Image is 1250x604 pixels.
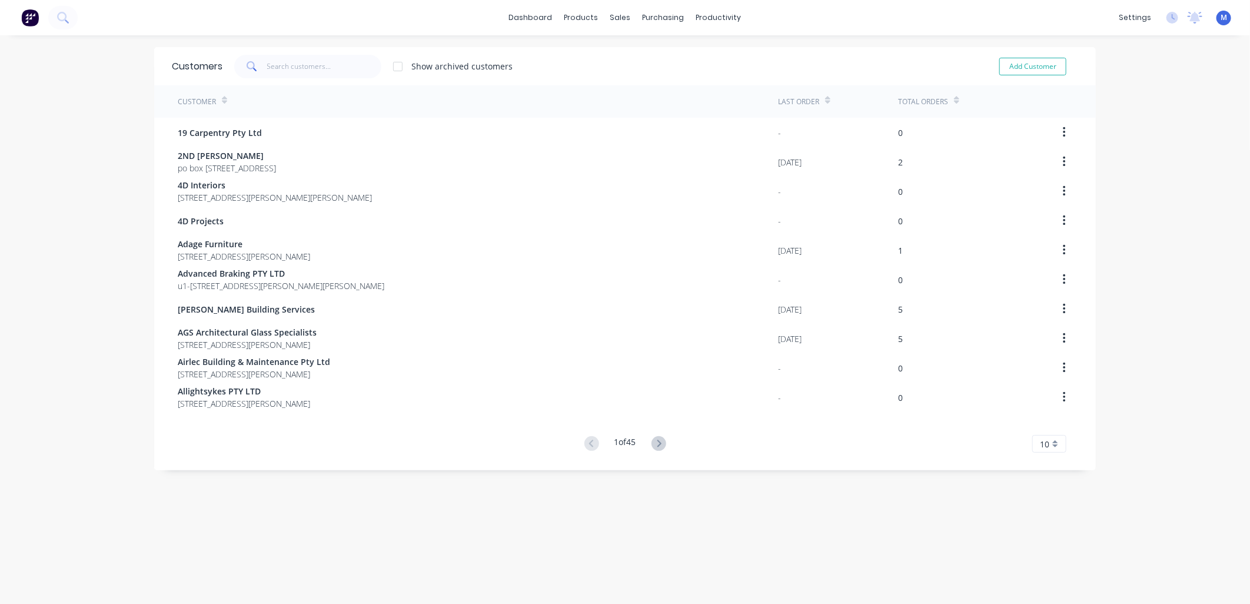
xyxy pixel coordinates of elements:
[898,127,903,139] div: 0
[558,9,604,26] div: products
[178,280,384,292] span: u1-[STREET_ADDRESS][PERSON_NAME][PERSON_NAME]
[1113,9,1157,26] div: settings
[778,97,819,107] div: Last Order
[778,333,802,345] div: [DATE]
[178,150,276,162] span: 2ND [PERSON_NAME]
[178,338,317,351] span: [STREET_ADDRESS][PERSON_NAME]
[178,179,372,191] span: 4D Interiors
[778,185,781,198] div: -
[778,156,802,168] div: [DATE]
[898,97,948,107] div: Total Orders
[178,267,384,280] span: Advanced Braking PTY LTD
[1040,438,1049,450] span: 10
[172,59,222,74] div: Customers
[21,9,39,26] img: Factory
[778,391,781,404] div: -
[178,303,315,316] span: [PERSON_NAME] Building Services
[898,391,903,404] div: 0
[637,9,690,26] div: purchasing
[178,238,310,250] span: Adage Furniture
[503,9,558,26] a: dashboard
[614,436,636,453] div: 1 of 45
[178,97,216,107] div: Customer
[778,274,781,286] div: -
[1221,12,1227,23] span: M
[178,397,310,410] span: [STREET_ADDRESS][PERSON_NAME]
[178,385,310,397] span: Allightsykes PTY LTD
[178,250,310,263] span: [STREET_ADDRESS][PERSON_NAME]
[898,333,903,345] div: 5
[778,244,802,257] div: [DATE]
[778,362,781,374] div: -
[411,60,513,72] div: Show archived customers
[898,156,903,168] div: 2
[778,127,781,139] div: -
[898,274,903,286] div: 0
[178,368,330,380] span: [STREET_ADDRESS][PERSON_NAME]
[178,162,276,174] span: po box [STREET_ADDRESS]
[604,9,637,26] div: sales
[178,356,330,368] span: Airlec Building & Maintenance Pty Ltd
[898,362,903,374] div: 0
[690,9,747,26] div: productivity
[178,326,317,338] span: AGS Architectural Glass Specialists
[178,191,372,204] span: [STREET_ADDRESS][PERSON_NAME][PERSON_NAME]
[778,215,781,227] div: -
[778,303,802,316] div: [DATE]
[178,127,262,139] span: 19 Carpentry Pty Ltd
[898,185,903,198] div: 0
[999,58,1066,75] button: Add Customer
[898,215,903,227] div: 0
[267,55,382,78] input: Search customers...
[178,215,224,227] span: 4D Projects
[898,303,903,316] div: 5
[898,244,903,257] div: 1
